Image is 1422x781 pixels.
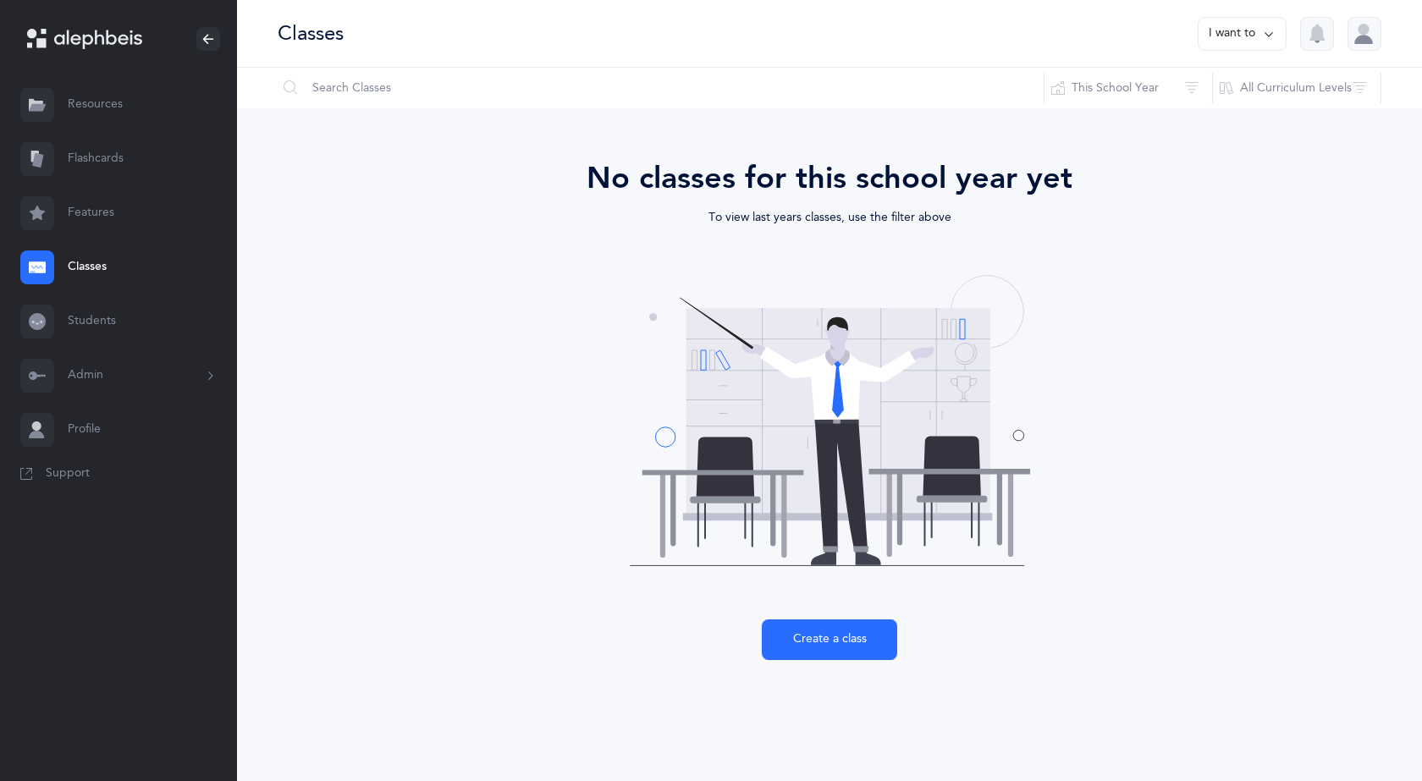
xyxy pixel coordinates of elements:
[389,156,1270,201] div: No classes for this school year yet
[491,201,1168,228] div: To view last years classes, use the filter above
[46,465,90,482] span: Support
[1212,68,1381,108] button: All Curriculum Levels
[762,619,897,660] button: Create a class
[277,68,1044,108] input: Search Classes
[629,261,1031,579] img: classes-coming-soon.svg
[1044,68,1213,108] button: This School Year
[278,19,344,47] div: Classes
[1198,17,1287,51] button: I want to
[1337,696,1402,761] iframe: Drift Widget Chat Controller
